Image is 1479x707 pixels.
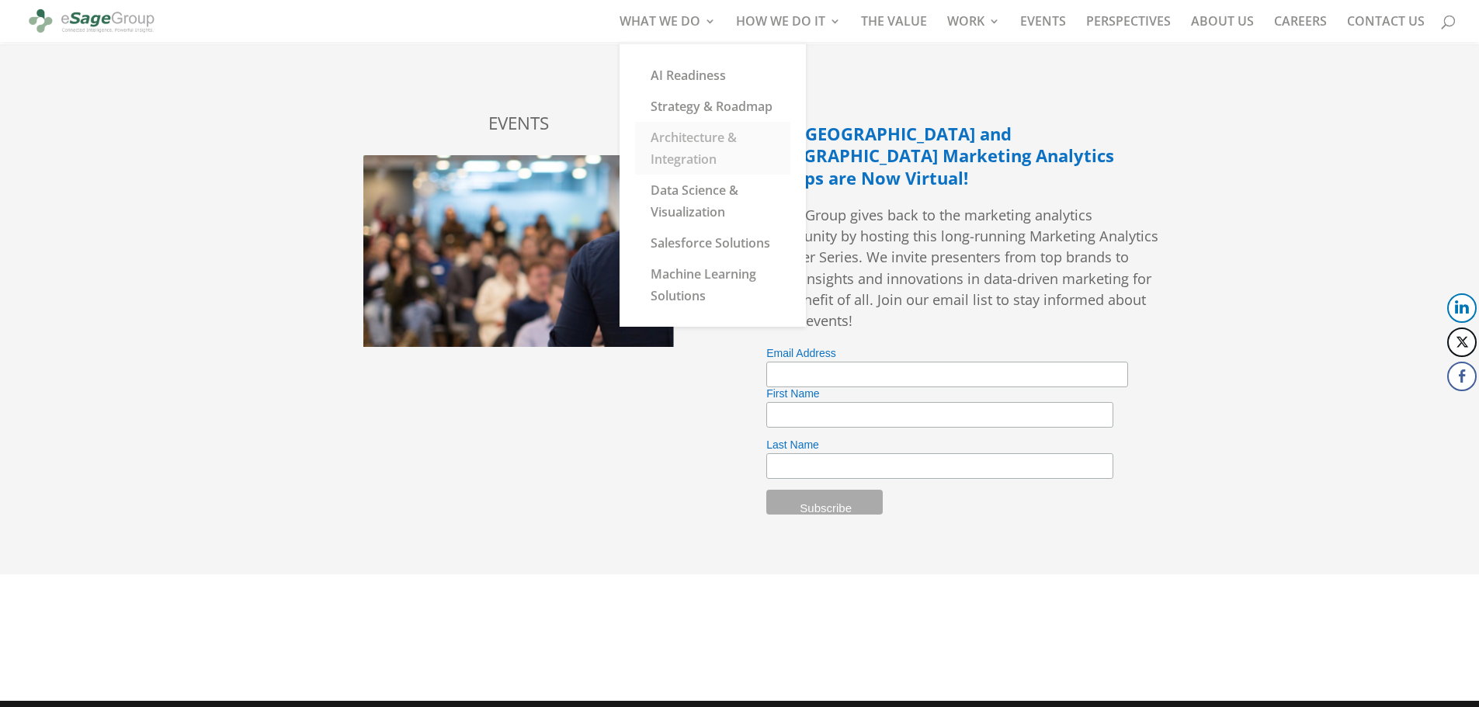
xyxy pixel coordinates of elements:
[1347,16,1425,42] a: CONTACT US
[766,387,819,400] font: First Name
[620,16,716,42] a: WHAT WE DO
[762,205,1158,332] p: eSage Group gives back to the marketing analytics community by hosting this long-running Marketin...
[26,3,157,39] img: eSage Group
[1447,328,1477,357] button: Twitter Share
[635,122,790,175] a: Architecture & Integration
[766,438,819,451] font: Last Name
[321,115,717,132] p: EVENTS
[635,258,790,311] a: Machine Learning Solutions
[635,60,790,91] a: AI Readiness
[1086,16,1171,42] a: PERSPECTIVES
[635,91,790,122] a: Strategy & Roadmap
[762,123,1158,197] h3: Our [GEOGRAPHIC_DATA] and [GEOGRAPHIC_DATA] Marketing Analytics Groups are Now Virtual!
[736,16,841,42] a: HOW WE DO IT
[766,347,1128,359] p: Email Address
[861,16,927,42] a: THE VALUE
[947,16,1000,42] a: WORK
[1191,16,1254,42] a: ABOUT US
[766,490,883,515] input: Subscribe
[1447,362,1477,391] button: Facebook Share
[1447,293,1477,323] button: LinkedIn Share
[635,175,790,227] a: Data Science & Visualization
[635,227,790,258] a: Salesforce Solutions
[1020,16,1066,42] a: EVENTS
[363,155,674,347] img: Marketing Analytics Events
[1274,16,1327,42] a: CAREERS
